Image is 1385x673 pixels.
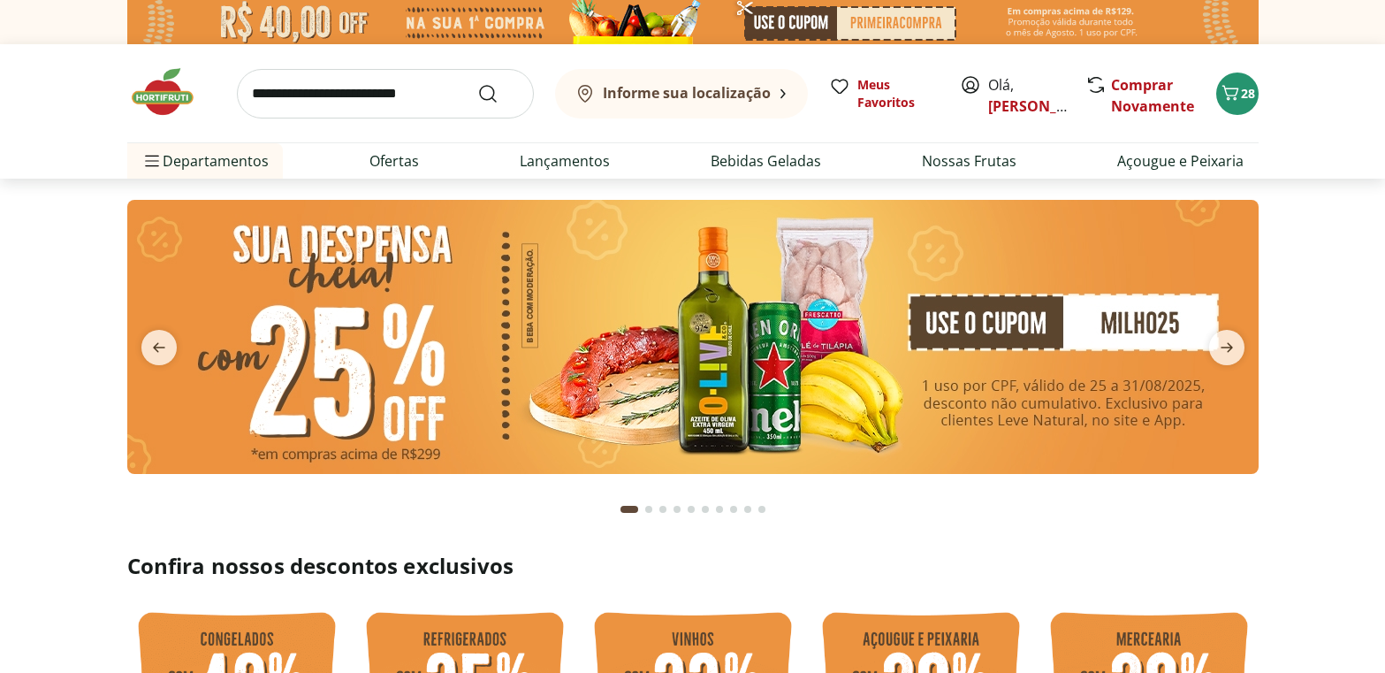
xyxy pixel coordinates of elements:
span: Olá, [988,74,1067,117]
button: Go to page 9 from fs-carousel [741,488,755,531]
button: Carrinho [1216,73,1259,115]
a: Açougue e Peixaria [1117,150,1244,172]
b: Informe sua localização [603,83,771,103]
button: Submit Search [477,83,520,104]
a: Nossas Frutas [922,150,1016,172]
a: Bebidas Geladas [711,150,821,172]
h2: Confira nossos descontos exclusivos [127,552,1259,580]
span: 28 [1241,85,1255,102]
a: Ofertas [369,150,419,172]
a: Comprar Novamente [1111,75,1194,116]
a: Lançamentos [520,150,610,172]
img: Hortifruti [127,65,216,119]
a: [PERSON_NAME] [988,96,1103,116]
button: Current page from fs-carousel [617,488,642,531]
button: Go to page 8 from fs-carousel [727,488,741,531]
button: Go to page 5 from fs-carousel [684,488,698,531]
a: Meus Favoritos [829,76,939,111]
button: Menu [141,140,163,182]
button: Go to page 6 from fs-carousel [698,488,712,531]
input: search [237,69,534,119]
button: Go to page 3 from fs-carousel [656,488,670,531]
button: Go to page 4 from fs-carousel [670,488,684,531]
button: Go to page 2 from fs-carousel [642,488,656,531]
button: next [1195,330,1259,365]
button: Go to page 7 from fs-carousel [712,488,727,531]
span: Meus Favoritos [857,76,939,111]
button: Go to page 10 from fs-carousel [755,488,769,531]
span: Departamentos [141,140,269,182]
button: previous [127,330,191,365]
img: cupom [127,200,1259,474]
button: Informe sua localização [555,69,808,119]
